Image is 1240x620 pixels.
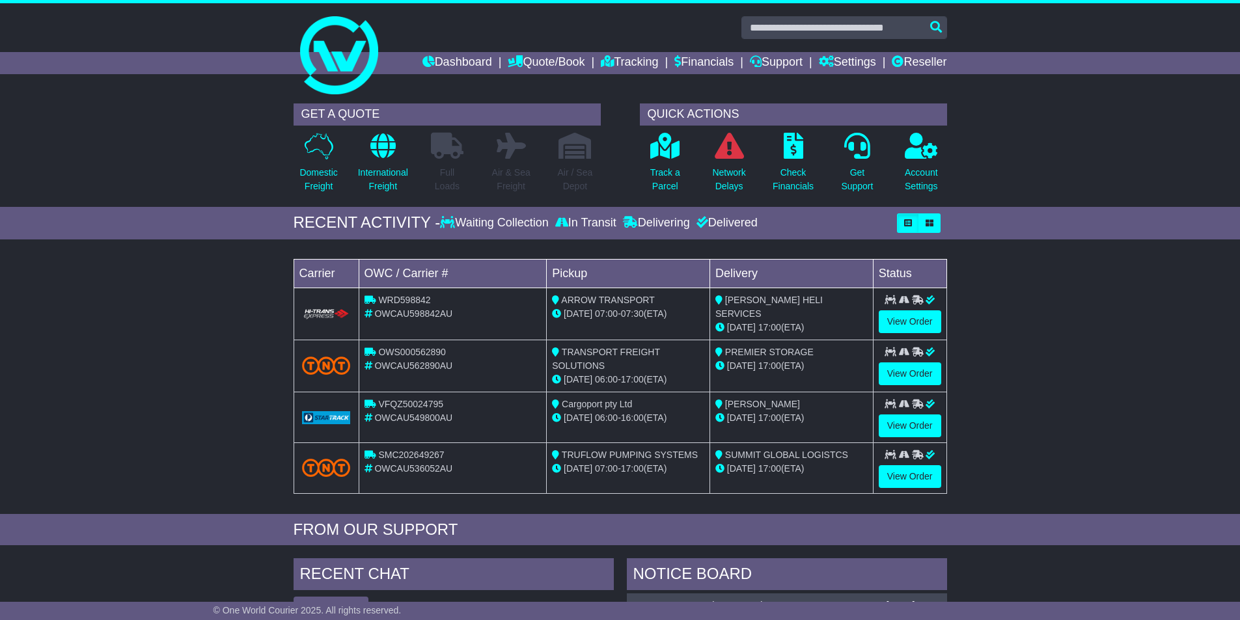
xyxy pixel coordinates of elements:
[621,463,644,474] span: 17:00
[772,132,814,200] a: CheckFinancials
[564,463,592,474] span: [DATE]
[715,411,868,425] div: (ETA)
[715,359,868,373] div: (ETA)
[620,216,693,230] div: Delivering
[879,310,941,333] a: View Order
[840,132,874,200] a: GetSupport
[552,462,704,476] div: - (ETA)
[595,308,618,319] span: 07:00
[693,216,758,230] div: Delivered
[758,360,781,371] span: 17:00
[378,399,443,409] span: VFQZ50024795
[561,295,654,305] span: ARROW TRANSPORT
[601,52,658,74] a: Tracking
[727,322,756,332] span: [DATE]
[879,362,941,385] a: View Order
[627,558,947,593] div: NOTICE BOARD
[621,308,644,319] span: 07:30
[374,412,452,423] span: OWCAU549800AU
[440,216,551,230] div: Waiting Collection
[621,412,644,423] span: 16:00
[302,459,351,476] img: TNT_Domestic.png
[758,463,781,474] span: 17:00
[715,295,823,319] span: [PERSON_NAME] HELI SERVICES
[650,132,681,200] a: Track aParcel
[725,399,800,409] span: [PERSON_NAME]
[552,307,704,321] div: - (ETA)
[378,347,446,357] span: OWS000562890
[564,412,592,423] span: [DATE]
[725,347,814,357] span: PREMIER STORAGE
[552,216,620,230] div: In Transit
[214,605,402,615] span: © One World Courier 2025. All rights reserved.
[547,259,710,288] td: Pickup
[758,412,781,423] span: 17:00
[633,600,941,611] div: ( )
[714,600,761,610] span: S00145174
[564,374,592,384] span: [DATE]
[294,520,947,539] div: FROM OUR SUPPORT
[431,166,463,193] p: Full Loads
[892,52,946,74] a: Reseller
[595,412,618,423] span: 06:00
[552,411,704,425] div: - (ETA)
[711,132,746,200] a: NetworkDelays
[873,259,946,288] td: Status
[564,308,592,319] span: [DATE]
[302,308,351,321] img: HiTrans.png
[819,52,876,74] a: Settings
[294,213,441,232] div: RECENT ACTIVITY -
[674,52,734,74] a: Financials
[374,308,452,319] span: OWCAU598842AU
[727,463,756,474] span: [DATE]
[725,450,848,460] span: SUMMIT GLOBAL LOGISTCS
[650,166,680,193] p: Track a Parcel
[299,166,337,193] p: Domestic Freight
[552,373,704,386] div: - (ETA)
[358,166,408,193] p: International Freight
[422,52,492,74] a: Dashboard
[302,357,351,374] img: TNT_Domestic.png
[562,399,632,409] span: Cargoport pty Ltd
[727,412,756,423] span: [DATE]
[302,411,351,424] img: GetCarrierServiceLogo
[508,52,585,74] a: Quote/Book
[595,463,618,474] span: 07:00
[558,166,593,193] p: Air / Sea Depot
[715,462,868,476] div: (ETA)
[374,463,452,474] span: OWCAU536052AU
[621,374,644,384] span: 17:00
[294,103,601,126] div: GET A QUOTE
[633,600,711,610] a: OWCAU598842AU
[378,295,430,305] span: WRD598842
[758,322,781,332] span: 17:00
[773,166,814,193] p: Check Financials
[562,450,698,460] span: TRUFLOW PUMPING SYSTEMS
[294,558,614,593] div: RECENT CHAT
[879,465,941,488] a: View Order
[712,166,745,193] p: Network Delays
[727,360,756,371] span: [DATE]
[359,259,547,288] td: OWC / Carrier #
[905,166,938,193] p: Account Settings
[299,132,338,200] a: DomesticFreight
[294,259,359,288] td: Carrier
[595,374,618,384] span: 06:00
[374,360,452,371] span: OWCAU562890AU
[886,600,940,611] div: [DATE] 10:41
[750,52,803,74] a: Support
[640,103,947,126] div: QUICK ACTIONS
[294,597,368,619] button: View All Chats
[492,166,530,193] p: Air & Sea Freight
[552,347,660,371] span: TRANSPORT FREIGHT SOLUTIONS
[904,132,939,200] a: AccountSettings
[710,259,873,288] td: Delivery
[715,321,868,334] div: (ETA)
[879,414,941,437] a: View Order
[357,132,409,200] a: InternationalFreight
[841,166,873,193] p: Get Support
[378,450,444,460] span: SMC202649267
